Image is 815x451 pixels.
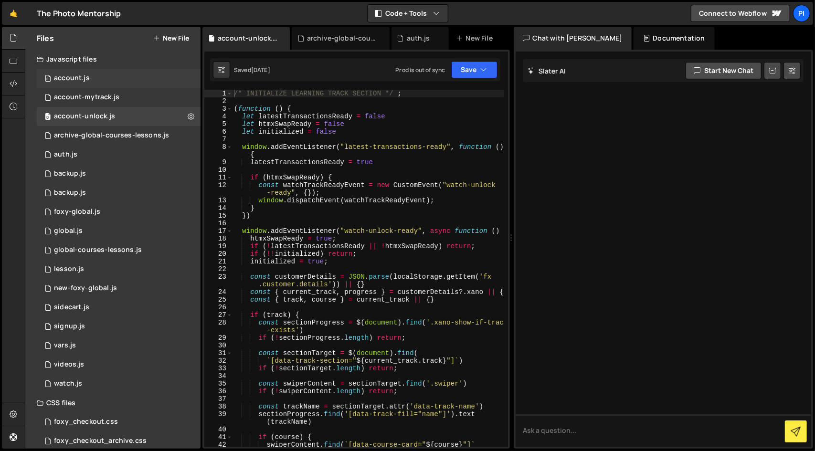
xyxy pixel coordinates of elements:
[204,319,233,334] div: 28
[204,258,233,265] div: 21
[54,208,100,216] div: foxy-global.js
[204,197,233,204] div: 13
[37,88,201,107] div: 13533/38628.js
[54,74,90,83] div: account.js
[204,220,233,227] div: 16
[251,66,270,74] div: [DATE]
[45,114,51,121] span: 0
[204,357,233,365] div: 32
[528,66,566,75] h2: Slater AI
[204,334,233,342] div: 29
[691,5,790,22] a: Connect to Webflow
[204,143,233,158] div: 8
[54,169,86,178] div: backup.js
[218,33,278,43] div: account-unlock.js
[37,412,201,431] div: 13533/38507.css
[2,2,25,25] a: 🤙
[54,418,118,426] div: foxy_checkout.css
[204,113,233,120] div: 4
[37,431,201,451] div: 13533/44030.css
[204,296,233,304] div: 25
[204,342,233,349] div: 30
[54,379,82,388] div: watch.js
[25,393,201,412] div: CSS files
[54,112,115,121] div: account-unlock.js
[204,120,233,128] div: 5
[204,265,233,273] div: 22
[204,97,233,105] div: 2
[204,304,233,311] div: 26
[54,227,83,235] div: global.js
[54,360,84,369] div: videos.js
[395,66,445,74] div: Prod is out of sync
[204,433,233,441] div: 41
[37,8,121,19] div: The Photo Mentorship
[514,27,632,50] div: Chat with [PERSON_NAME]
[45,75,51,83] span: 0
[37,164,201,183] div: 13533/45031.js
[37,33,54,43] h2: Files
[37,107,201,126] div: 13533/41206.js
[204,273,233,288] div: 23
[204,90,233,97] div: 1
[204,380,233,388] div: 35
[54,189,86,197] div: backup.js
[37,298,201,317] div: 13533/43446.js
[204,349,233,357] div: 31
[686,62,762,79] button: Start new chat
[37,374,201,393] div: 13533/38527.js
[204,235,233,242] div: 18
[37,126,201,145] div: 13533/43968.js
[204,158,233,166] div: 9
[204,250,233,258] div: 20
[25,50,201,69] div: Javascript files
[204,403,233,410] div: 38
[204,388,233,395] div: 36
[204,128,233,136] div: 6
[204,288,233,296] div: 24
[204,105,233,113] div: 3
[204,136,233,143] div: 7
[204,372,233,380] div: 34
[37,317,201,336] div: 13533/35364.js
[407,33,430,43] div: auth.js
[204,166,233,174] div: 10
[204,181,233,197] div: 12
[307,33,378,43] div: archive-global-courses-lessons.js
[234,66,270,74] div: Saved
[204,365,233,372] div: 33
[54,303,89,312] div: sidecart.js
[793,5,810,22] div: Pi
[634,27,714,50] div: Documentation
[37,260,201,279] div: 13533/35472.js
[54,341,76,350] div: vars.js
[153,34,189,42] button: New File
[204,426,233,433] div: 40
[204,212,233,220] div: 15
[204,174,233,181] div: 11
[37,183,201,202] div: 13533/45030.js
[37,241,201,260] div: 13533/35292.js
[368,5,448,22] button: Code + Tools
[37,336,201,355] div: 13533/38978.js
[37,202,201,221] div: 13533/34219.js
[54,265,84,273] div: lesson.js
[204,227,233,235] div: 17
[54,284,117,293] div: new-foxy-global.js
[54,93,119,102] div: account-mytrack.js
[37,69,201,88] div: 13533/34220.js
[54,437,147,445] div: foxy_checkout_archive.css
[37,145,201,164] div: 13533/34034.js
[54,150,77,159] div: auth.js
[456,33,497,43] div: New File
[451,61,497,78] button: Save
[204,410,233,426] div: 39
[37,221,201,241] div: 13533/39483.js
[37,355,201,374] div: 13533/42246.js
[204,311,233,319] div: 27
[204,242,233,250] div: 19
[204,204,233,212] div: 14
[204,395,233,403] div: 37
[54,322,85,331] div: signup.js
[54,131,169,140] div: archive-global-courses-lessons.js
